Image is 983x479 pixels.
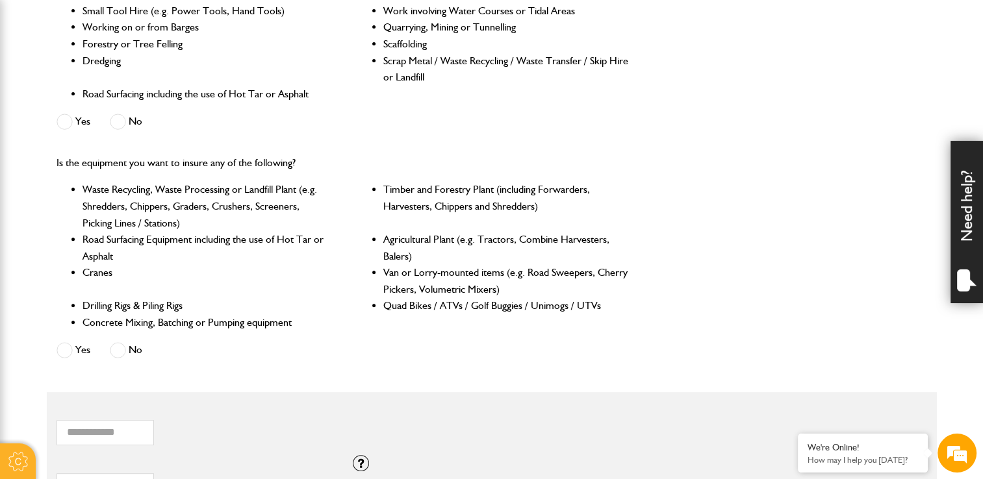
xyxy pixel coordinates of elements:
li: Cranes [83,264,329,297]
label: No [110,114,142,130]
label: Yes [57,114,90,130]
em: Start Chat [177,376,236,394]
li: Van or Lorry-mounted items (e.g. Road Sweepers, Cherry Pickers, Volumetric Mixers) [383,264,630,297]
div: Need help? [951,141,983,303]
li: Drilling Rigs & Piling Rigs [83,297,329,314]
label: Yes [57,342,90,358]
li: Concrete Mixing, Batching or Pumping equipment [83,314,329,331]
li: Quarrying, Mining or Tunnelling [383,19,630,36]
label: No [110,342,142,358]
li: Road Surfacing Equipment including the use of Hot Tar or Asphalt [83,231,329,264]
input: Enter your phone number [17,197,237,225]
li: Timber and Forestry Plant (including Forwarders, Harvesters, Chippers and Shredders) [383,181,630,231]
li: Dredging [83,53,329,86]
li: Forestry or Tree Felling [83,36,329,53]
li: Working on or from Barges [83,19,329,36]
div: Chat with us now [68,73,218,90]
textarea: Type your message and hit 'Enter' [17,235,237,366]
li: Road Surfacing including the use of Hot Tar or Asphalt [83,86,329,103]
li: Scaffolding [383,36,630,53]
p: Is the equipment you want to insure any of the following? [57,154,630,171]
div: Minimize live chat window [213,6,244,38]
li: Agricultural Plant (e.g. Tractors, Combine Harvesters, Balers) [383,231,630,264]
li: Waste Recycling, Waste Processing or Landfill Plant (e.g. Shredders, Chippers, Graders, Crushers,... [83,181,329,231]
li: Work involving Water Courses or Tidal Areas [383,3,630,19]
img: d_20077148190_company_1631870298795_20077148190 [22,72,55,90]
li: Quad Bikes / ATVs / Golf Buggies / Unimogs / UTVs [383,297,630,314]
li: Scrap Metal / Waste Recycling / Waste Transfer / Skip Hire or Landfill [383,53,630,86]
p: How may I help you today? [808,455,918,465]
div: We're Online! [808,442,918,453]
li: Small Tool Hire (e.g. Power Tools, Hand Tools) [83,3,329,19]
input: Enter your email address [17,158,237,187]
input: Enter your last name [17,120,237,149]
